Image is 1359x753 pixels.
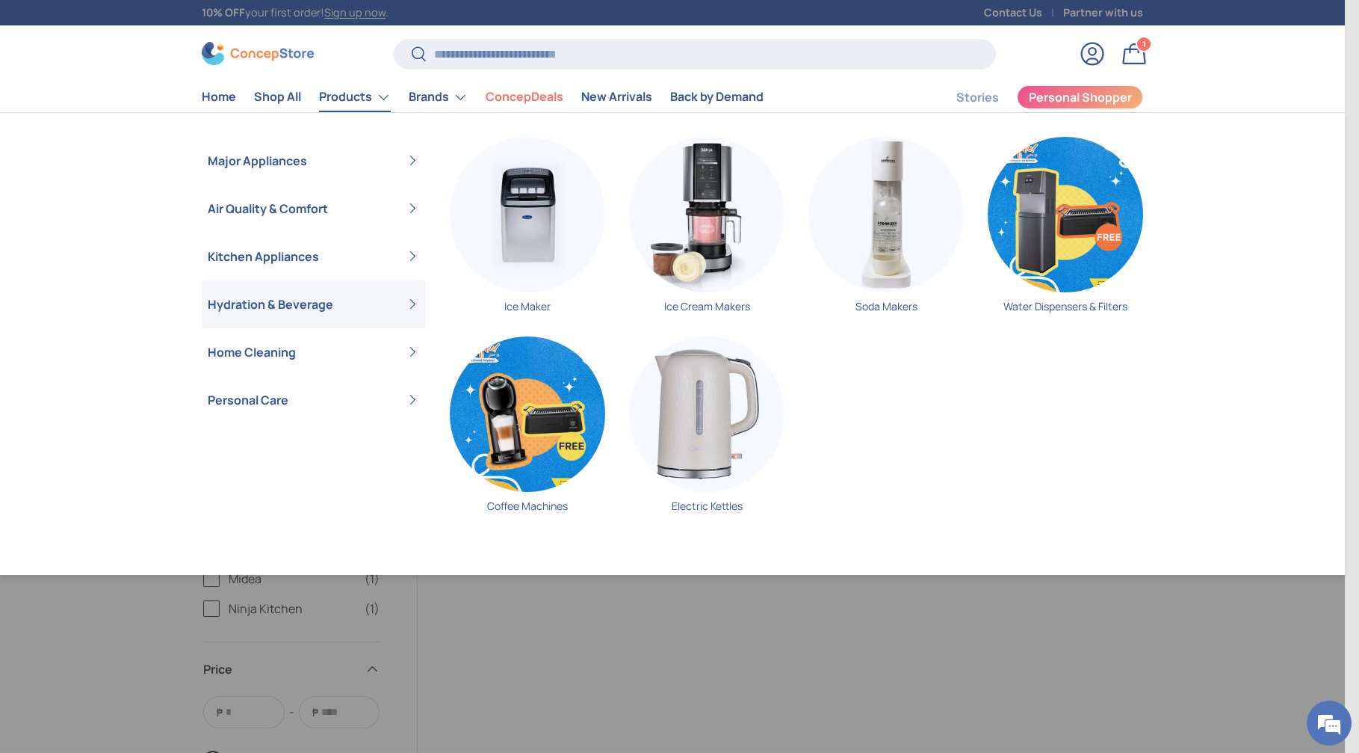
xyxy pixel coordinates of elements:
span: We are offline. Please leave us a message. [31,188,261,339]
img: ConcepStore [202,42,314,65]
a: Shop All [254,82,301,111]
a: Home [202,82,236,111]
span: 1 [1142,38,1146,49]
a: Back by Demand [670,82,764,111]
span: Personal Shopper [1029,91,1132,103]
a: Stories [956,83,999,112]
nav: Secondary [920,82,1143,112]
nav: Primary [202,82,764,112]
div: Minimize live chat window [245,7,281,43]
textarea: Type your message and click 'Submit' [7,408,285,461]
a: New Arrivals [581,82,652,111]
summary: Brands [400,82,477,112]
summary: Products [310,82,400,112]
div: Leave a message [78,84,251,103]
a: ConcepDeals [486,82,563,111]
a: Personal Shopper [1017,85,1143,109]
em: Submit [219,461,271,481]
